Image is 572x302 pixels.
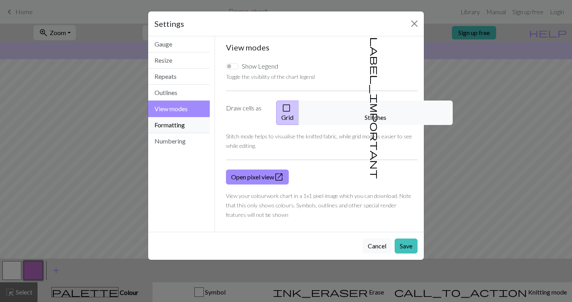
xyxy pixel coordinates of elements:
button: Save [395,239,418,254]
h5: Settings [154,18,184,30]
small: View your colourwork chart in a 1x1 pixel image which you can download. Note that this only shows... [226,192,411,218]
button: Formatting [148,117,210,133]
span: open_in_new [274,172,284,183]
button: View modes [148,101,210,117]
button: Numbering [148,133,210,149]
button: Resize [148,52,210,69]
button: Cancel [363,239,391,254]
small: Stitch mode helps to visualise the knitted fabric, while grid mode is easier to see while editing. [226,133,412,149]
button: Stitches [299,101,453,125]
label: Show Legend [242,62,278,71]
small: Toggle the visibility of the chart legend [226,73,315,80]
a: Open pixel view [226,170,289,185]
label: Draw cells as [221,101,271,125]
button: Grid [276,101,299,125]
span: label_important [369,37,380,179]
button: Outlines [148,85,210,101]
span: check_box_outline_blank [282,103,291,114]
h5: View modes [226,43,418,52]
button: Repeats [148,69,210,85]
button: Close [408,17,421,30]
button: Gauge [148,36,210,52]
